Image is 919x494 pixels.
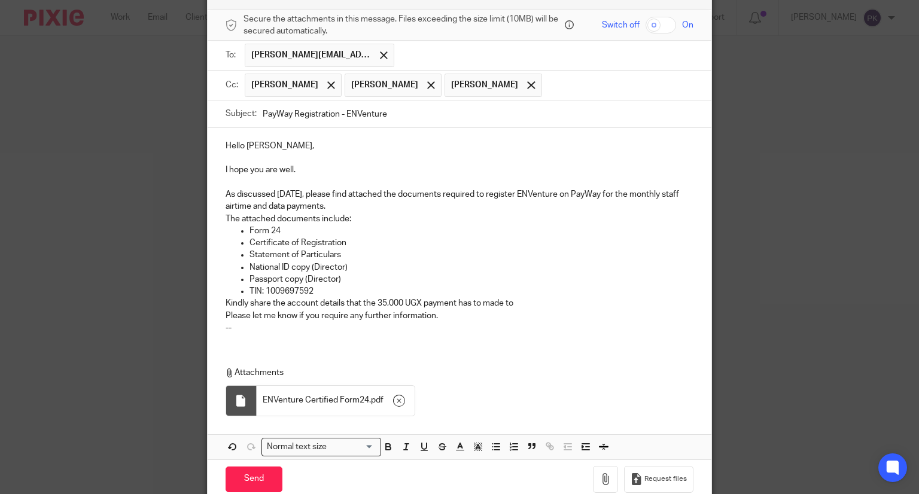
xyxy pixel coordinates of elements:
div: Search for option [261,438,381,456]
input: Search for option [331,441,374,453]
label: To: [226,49,239,61]
label: Cc: [226,79,239,91]
span: Request files [644,474,687,484]
p: Statement of Particulars [249,249,694,261]
span: [PERSON_NAME] [251,79,318,91]
input: Send [226,466,282,492]
span: [PERSON_NAME] [351,79,418,91]
div: . [257,386,415,416]
span: [PERSON_NAME][EMAIL_ADDRESS][DOMAIN_NAME] [251,49,371,61]
p: Attachments [226,367,688,379]
p: Passport copy (Director) [249,273,694,285]
span: On [682,19,693,31]
p: National ID copy (Director) [249,261,694,273]
p: TIN: 1009697592 [249,285,694,297]
span: Switch off [602,19,640,31]
p: Form 24 [249,225,694,237]
span: [PERSON_NAME] [451,79,518,91]
p: Hello [PERSON_NAME], ​I​ hope you are well. As discussed [DATE], please find attached the documen... [226,140,694,225]
p: ​Kindly share the account details that the 35,000 UGX payment has to made to [226,297,694,309]
span: pdf [371,394,384,406]
button: Request files [624,466,693,493]
p: Certificate of Registration [249,237,694,249]
span: ENVenture Certified Form24 [263,394,369,406]
p: -- [226,322,694,334]
span: Secure the attachments in this message. Files exceeding the size limit (10MB) will be secured aut... [244,13,562,38]
label: Subject: [226,108,257,120]
p: Please let me know if you require any further information. [226,310,694,322]
span: Normal text size [264,441,330,453]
